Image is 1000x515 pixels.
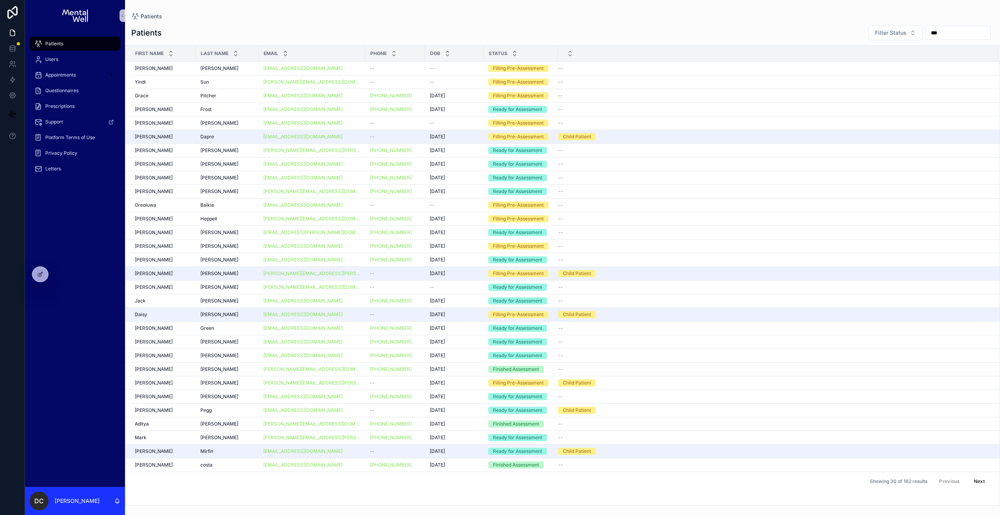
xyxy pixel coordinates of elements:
[135,134,191,140] a: [PERSON_NAME]
[45,56,58,63] span: Users
[45,72,76,78] span: Appointments
[135,188,173,195] span: [PERSON_NAME]
[263,202,343,208] a: [EMAIL_ADDRESS][DOMAIN_NAME]
[263,243,343,249] a: [EMAIL_ADDRESS][DOMAIN_NAME]
[263,202,361,208] a: [EMAIL_ADDRESS][DOMAIN_NAME]
[30,99,120,113] a: Prescriptions
[558,202,563,208] span: --
[200,229,254,236] a: [PERSON_NAME]
[370,257,412,263] a: [PHONE_NUMBER]
[493,106,542,113] div: Ready for Assessment
[370,311,420,318] a: --
[370,106,420,113] a: [PHONE_NUMBER]
[263,65,343,72] a: [EMAIL_ADDRESS][DOMAIN_NAME]
[488,188,553,195] a: Ready for Assessment
[200,270,238,277] span: [PERSON_NAME]
[430,243,479,249] a: [DATE]
[263,216,361,222] a: [PERSON_NAME][EMAIL_ADDRESS][DOMAIN_NAME]
[200,93,254,99] a: Pitcher
[135,216,191,222] a: [PERSON_NAME]
[200,188,254,195] a: [PERSON_NAME]
[263,79,361,85] a: [PERSON_NAME][EMAIL_ADDRESS][DOMAIN_NAME]
[370,120,420,126] a: --
[200,325,214,331] span: Green
[558,311,989,318] a: Child Patient
[135,257,173,263] span: [PERSON_NAME]
[488,325,553,332] a: Ready for Assessment
[558,93,563,99] span: --
[430,188,479,195] a: [DATE]
[430,120,434,126] span: --
[430,311,479,318] a: [DATE]
[493,92,544,99] div: Filling Pre-Assessment
[263,106,343,113] a: [EMAIL_ADDRESS][DOMAIN_NAME]
[200,270,254,277] a: [PERSON_NAME]
[135,298,146,304] span: Jack
[25,31,125,487] div: scrollable content
[558,120,989,126] a: --
[370,298,412,304] a: [PHONE_NUMBER]
[558,270,989,277] a: Child Patient
[370,216,412,222] a: [PHONE_NUMBER]
[370,202,420,208] a: --
[558,65,989,72] a: --
[135,202,191,208] a: Oreoluwa
[135,311,191,318] a: Daisy
[135,188,191,195] a: [PERSON_NAME]
[488,270,553,277] a: Filling Pre-Assessment
[62,9,87,22] img: App logo
[558,257,989,263] a: --
[370,188,420,195] a: [PHONE_NUMBER]
[30,84,120,98] a: Questionnaires
[370,243,412,249] a: [PHONE_NUMBER]
[200,79,254,85] a: Sun
[558,120,563,126] span: --
[30,146,120,160] a: Privacy Policy
[200,134,214,140] span: Dapre
[493,202,544,209] div: Filling Pre-Assessment
[263,298,361,304] a: [EMAIL_ADDRESS][DOMAIN_NAME]
[430,216,479,222] a: [DATE]
[563,133,591,140] div: Child Patient
[430,161,479,167] a: [DATE]
[135,202,156,208] span: Oreoluwa
[370,106,412,113] a: [PHONE_NUMBER]
[370,147,420,154] a: [PHONE_NUMBER]
[135,65,191,72] a: [PERSON_NAME]
[200,284,238,290] span: [PERSON_NAME]
[135,147,191,154] a: [PERSON_NAME]
[200,106,254,113] a: Frost
[135,270,173,277] span: [PERSON_NAME]
[263,229,361,236] a: [EMAIL_ADDRESS][PERSON_NAME][DOMAIN_NAME]
[493,174,542,181] div: Ready for Assessment
[200,120,238,126] span: [PERSON_NAME]
[135,298,191,304] a: Jack
[430,161,445,167] span: [DATE]
[200,298,238,304] span: [PERSON_NAME]
[200,161,238,167] span: [PERSON_NAME]
[558,298,989,304] a: --
[488,147,553,154] a: Ready for Assessment
[430,147,479,154] a: [DATE]
[558,188,563,195] span: --
[370,134,420,140] a: --
[200,65,238,72] span: [PERSON_NAME]
[135,229,173,236] span: [PERSON_NAME]
[30,68,120,82] a: Appointments
[493,215,544,222] div: Filling Pre-Assessment
[200,93,216,99] span: Pitcher
[370,188,412,195] a: [PHONE_NUMBER]
[135,134,173,140] span: [PERSON_NAME]
[200,284,254,290] a: [PERSON_NAME]
[558,229,563,236] span: --
[135,79,146,85] span: Yindi
[45,103,75,109] span: Prescriptions
[558,133,989,140] a: Child Patient
[263,325,361,331] a: [EMAIL_ADDRESS][DOMAIN_NAME]
[430,284,434,290] span: --
[370,325,420,331] a: [PHONE_NUMBER]
[558,229,989,236] a: --
[430,120,479,126] a: --
[430,257,445,263] span: [DATE]
[200,120,254,126] a: [PERSON_NAME]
